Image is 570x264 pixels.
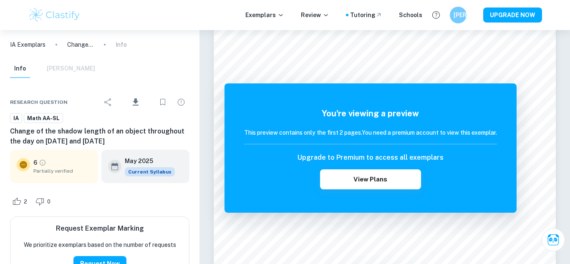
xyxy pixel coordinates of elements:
[350,10,382,20] a: Tutoring
[24,240,176,249] p: We prioritize exemplars based on the number of requests
[39,159,46,166] a: Grade partially verified
[450,7,467,23] button: [PERSON_NAME]
[28,7,81,23] img: Clastify logo
[399,10,422,20] a: Schools
[24,114,63,123] span: Math AA-SL
[67,40,94,49] p: Change of the shadow length of an object throughout the day on [DATE] and [DATE]
[24,113,63,123] a: Math AA-SL
[33,195,55,208] div: Dislike
[483,8,542,23] button: UPGRADE NOW
[542,228,565,251] button: Ask Clai
[125,167,175,176] span: Current Syllabus
[298,153,444,163] h6: Upgrade to Premium to access all exemplars
[19,198,32,206] span: 2
[10,195,32,208] div: Like
[125,156,168,166] h6: May 2025
[244,107,497,120] h5: You're viewing a preview
[10,114,22,123] span: IA
[116,40,127,49] p: Info
[125,167,175,176] div: This exemplar is based on the current syllabus. Feel free to refer to it for inspiration/ideas wh...
[429,8,443,22] button: Help and Feedback
[10,60,30,78] button: Info
[10,113,22,123] a: IA
[301,10,329,20] p: Review
[10,126,189,146] h6: Change of the shadow length of an object throughout the day on [DATE] and [DATE]
[245,10,284,20] p: Exemplars
[320,169,421,189] button: View Plans
[244,128,497,137] h6: This preview contains only the first 2 pages. You need a premium account to view this exemplar.
[454,10,463,20] h6: [PERSON_NAME]
[173,94,189,111] div: Report issue
[43,198,55,206] span: 0
[56,224,144,234] h6: Request Exemplar Marking
[10,40,45,49] a: IA Exemplars
[154,94,171,111] div: Bookmark
[10,98,68,106] span: Research question
[118,91,153,113] div: Download
[100,94,116,111] div: Share
[33,158,37,167] p: 6
[33,167,91,175] span: Partially verified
